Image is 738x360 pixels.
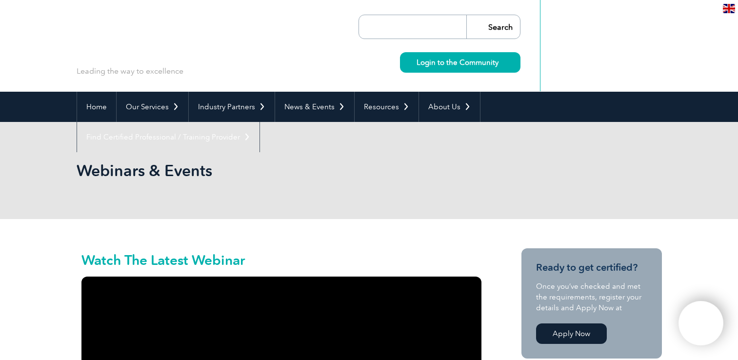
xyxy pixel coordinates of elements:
[77,66,183,77] p: Leading the way to excellence
[536,281,647,313] p: Once you’ve checked and met the requirements, register your details and Apply Now at
[536,323,607,344] a: Apply Now
[77,92,116,122] a: Home
[536,261,647,274] h3: Ready to get certified?
[355,92,419,122] a: Resources
[400,52,520,73] a: Login to the Community
[189,92,275,122] a: Industry Partners
[499,60,504,65] img: svg+xml;nitro-empty-id=MzU4OjIyMw==-1;base64,PHN2ZyB2aWV3Qm94PSIwIDAgMTEgMTEiIHdpZHRoPSIxMSIgaGVp...
[689,311,713,336] img: svg+xml;nitro-empty-id=MTEwODoxMTY=-1;base64,PHN2ZyB2aWV3Qm94PSIwIDAgNDAwIDQwMCIgd2lkdGg9IjQwMCIg...
[723,4,735,13] img: en
[81,253,481,267] h2: Watch The Latest Webinar
[77,122,259,152] a: Find Certified Professional / Training Provider
[419,92,480,122] a: About Us
[117,92,188,122] a: Our Services
[275,92,354,122] a: News & Events
[77,161,451,180] h1: Webinars & Events
[466,15,520,39] input: Search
